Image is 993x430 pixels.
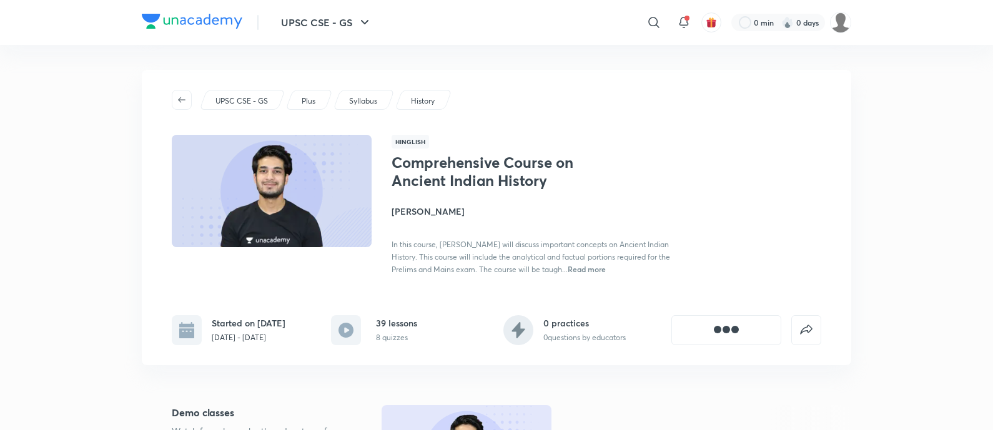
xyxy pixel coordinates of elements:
span: Read more [568,264,606,274]
img: Piali K [830,12,851,33]
img: streak [781,16,794,29]
p: [DATE] - [DATE] [212,332,285,343]
a: UPSC CSE - GS [214,95,270,107]
button: avatar [701,12,721,32]
p: UPSC CSE - GS [215,95,268,107]
p: Plus [302,95,315,107]
span: Hinglish [392,135,429,149]
a: Company Logo [142,14,242,32]
p: 0 questions by educators [543,332,626,343]
img: Company Logo [142,14,242,29]
img: avatar [706,17,717,28]
h6: 39 lessons [376,316,417,330]
button: [object Object] [671,315,781,345]
p: 8 quizzes [376,332,417,343]
p: History [411,95,435,107]
a: Plus [300,95,318,107]
button: UPSC CSE - GS [274,10,380,35]
span: In this course, [PERSON_NAME] will discuss important concepts on Ancient Indian History. This cou... [392,240,670,274]
img: Thumbnail [170,134,373,248]
h1: Comprehensive Course on Ancient Indian History [392,154,596,190]
button: false [791,315,821,345]
h4: [PERSON_NAME] [392,205,671,218]
h6: 0 practices [543,316,626,330]
h6: Started on [DATE] [212,316,285,330]
a: Syllabus [347,95,380,107]
p: Syllabus [349,95,377,107]
h5: Demo classes [172,405,342,420]
a: History [409,95,437,107]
